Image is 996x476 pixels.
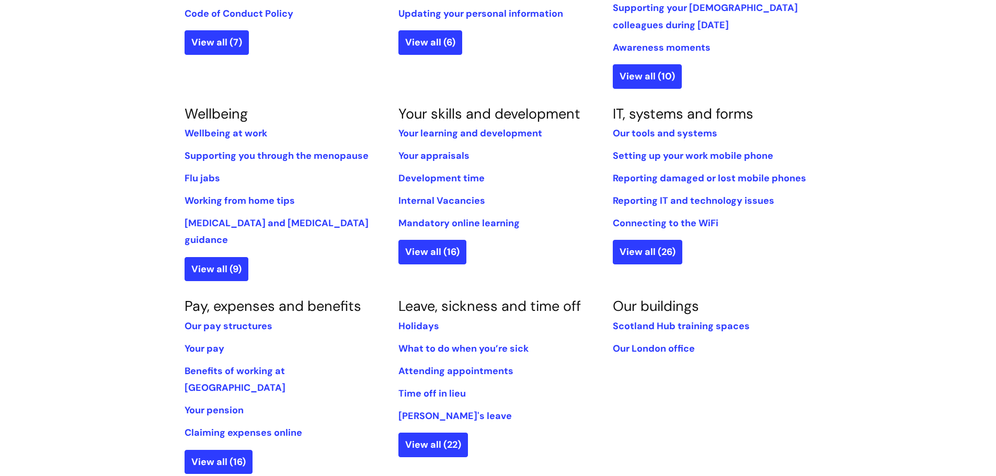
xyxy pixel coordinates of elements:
[613,320,750,332] a: Scotland Hub training spaces
[613,64,682,88] a: View all (10)
[398,217,520,229] a: Mandatory online learning
[185,172,220,184] a: Flu jabs
[398,433,468,457] a: View all (22)
[398,387,466,400] a: Time off in lieu
[613,41,711,54] a: Awareness moments
[398,7,563,20] a: Updating your personal information
[185,257,248,281] a: View all (9)
[613,240,682,264] a: View all (26)
[185,342,224,355] a: Your pay
[185,149,369,162] a: Supporting you through the menopause
[398,172,485,184] a: Development time
[613,194,774,207] a: Reporting IT and technology issues
[398,30,462,54] a: View all (6)
[185,365,285,394] a: Benefits of working at [GEOGRAPHIC_DATA]
[398,127,542,140] a: Your learning and development
[398,240,466,264] a: View all (16)
[185,426,302,439] a: Claiming expenses online
[398,297,581,315] a: Leave, sickness and time off
[398,149,470,162] a: Your appraisals
[613,172,806,184] a: Reporting damaged or lost mobile phones
[185,30,249,54] a: View all (7)
[185,404,244,416] a: Your pension
[398,365,513,377] a: Attending appointments
[613,342,695,355] a: Our London office
[185,7,293,20] a: Code of Conduct Policy
[185,320,272,332] a: Our pay structures
[185,127,267,140] a: Wellbeing at work
[398,320,439,332] a: Holidays
[613,127,717,140] a: Our tools and systems
[613,297,699,315] a: Our buildings
[613,105,753,123] a: IT, systems and forms
[613,149,773,162] a: Setting up your work mobile phone
[398,342,529,355] a: What to do when you’re sick
[185,217,369,246] a: [MEDICAL_DATA] and [MEDICAL_DATA] guidance
[398,194,485,207] a: Internal Vacancies
[185,297,361,315] a: Pay, expenses and benefits
[185,105,248,123] a: Wellbeing
[398,410,512,422] a: [PERSON_NAME]'s leave
[613,217,718,229] a: Connecting to the WiFi
[185,450,253,474] a: View all (16)
[398,105,580,123] a: Your skills and development
[613,2,798,31] a: Supporting your [DEMOGRAPHIC_DATA] colleagues during [DATE]
[185,194,295,207] a: Working from home tips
